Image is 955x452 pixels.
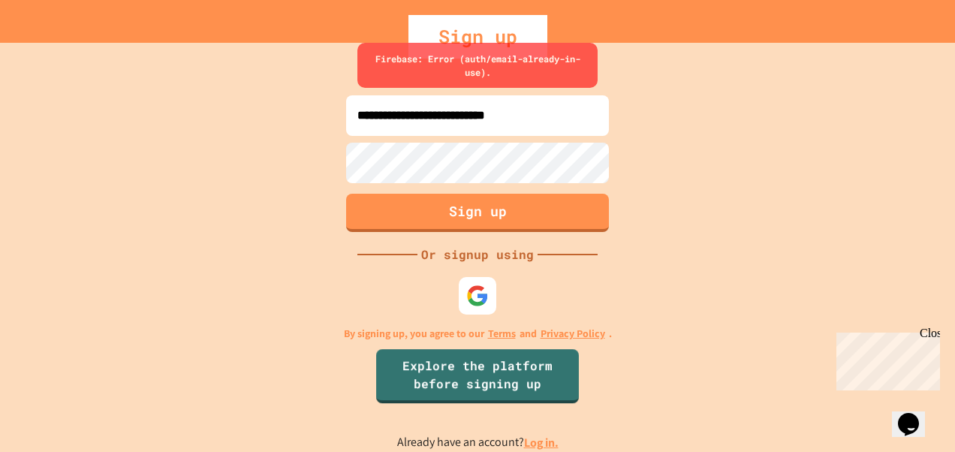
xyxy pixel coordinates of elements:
a: Log in. [524,435,559,450]
div: Or signup using [417,246,538,264]
iframe: chat widget [830,327,940,390]
p: By signing up, you agree to our and . [344,326,612,342]
div: Firebase: Error (auth/email-already-in-use). [357,43,598,88]
div: Chat with us now!Close [6,6,104,95]
a: Explore the platform before signing up [376,349,579,403]
div: Sign up [408,15,547,59]
p: Already have an account? [397,433,559,452]
button: Sign up [346,194,609,232]
a: Privacy Policy [541,326,605,342]
a: Terms [488,326,516,342]
iframe: chat widget [892,392,940,437]
img: google-icon.svg [466,285,489,307]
